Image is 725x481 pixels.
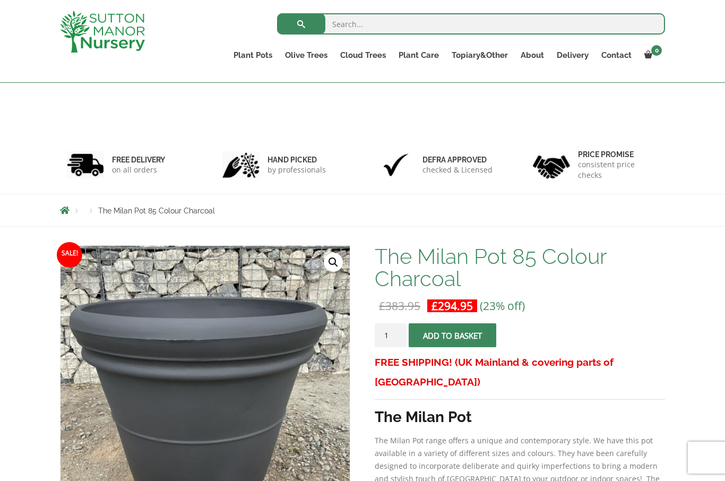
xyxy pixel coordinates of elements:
[60,206,665,214] nav: Breadcrumbs
[375,408,472,426] strong: The Milan Pot
[578,150,659,159] h6: Price promise
[431,298,438,313] span: £
[67,151,104,178] img: 1.jpg
[422,155,493,165] h6: Defra approved
[267,165,326,175] p: by professionals
[222,151,260,178] img: 2.jpg
[267,155,326,165] h6: hand picked
[375,353,665,392] h3: FREE SHIPPING! (UK Mainland & covering parts of [GEOGRAPHIC_DATA])
[409,323,496,347] button: Add to basket
[550,48,595,63] a: Delivery
[377,151,415,178] img: 3.jpg
[651,45,662,56] span: 0
[334,48,392,63] a: Cloud Trees
[533,149,570,181] img: 4.jpg
[379,298,385,313] span: £
[578,159,659,181] p: consistent price checks
[514,48,550,63] a: About
[445,48,514,63] a: Topiary&Other
[595,48,638,63] a: Contact
[60,11,145,53] img: logo
[112,155,165,165] h6: FREE DELIVERY
[112,165,165,175] p: on all orders
[57,242,82,268] span: Sale!
[277,13,665,35] input: Search...
[422,165,493,175] p: checked & Licensed
[279,48,334,63] a: Olive Trees
[375,323,407,347] input: Product quantity
[379,298,420,313] bdi: 383.95
[638,48,665,63] a: 0
[324,253,343,272] a: View full-screen image gallery
[375,245,665,290] h1: The Milan Pot 85 Colour Charcoal
[227,48,279,63] a: Plant Pots
[480,298,525,313] span: (23% off)
[98,207,215,215] span: The Milan Pot 85 Colour Charcoal
[431,298,473,313] bdi: 294.95
[392,48,445,63] a: Plant Care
